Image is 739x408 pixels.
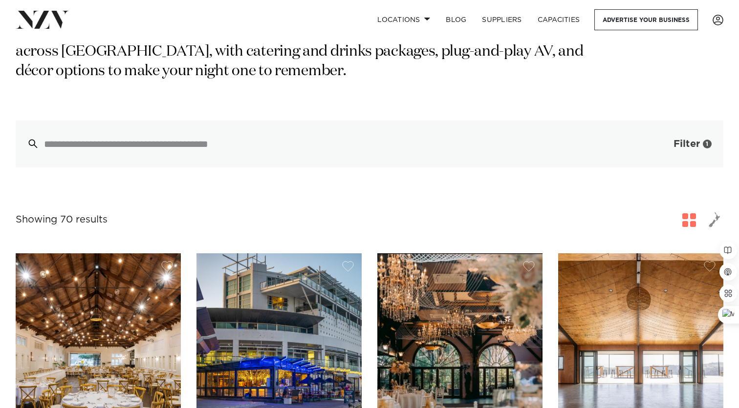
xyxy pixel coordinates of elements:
[703,140,712,148] div: 1
[438,9,474,30] a: BLOG
[642,121,723,167] button: Filter1
[16,11,69,28] img: nzv-logo.png
[16,23,620,82] p: Turning 21 is a milestone worth celebrating. Explore our top collection of 21st birthday venues a...
[530,9,588,30] a: Capacities
[16,212,108,227] div: Showing 70 results
[594,9,698,30] a: Advertise your business
[474,9,529,30] a: SUPPLIERS
[674,139,700,149] span: Filter
[369,9,438,30] a: Locations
